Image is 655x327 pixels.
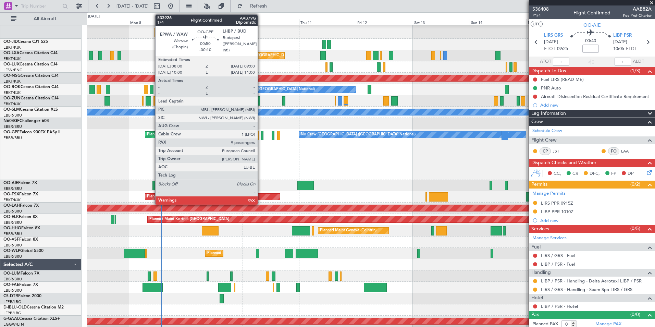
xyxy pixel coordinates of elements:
[3,249,44,253] a: OO-WLPGlobal 5500
[3,68,22,73] a: LFSN/ENC
[531,225,549,233] span: Services
[540,218,652,223] div: Add new
[187,84,315,95] div: A/C Unavailable [GEOGRAPHIC_DATA] ([GEOGRAPHIC_DATA] National)
[3,317,60,321] a: G-GAALCessna Citation XLS+
[243,19,299,25] div: Wed 10
[623,13,652,19] span: Pos Pref Charter
[3,108,20,112] span: OO-SLM
[532,128,562,134] a: Schedule Crew
[554,170,561,177] span: CC,
[540,58,551,65] span: ATOT
[3,231,22,237] a: EBBR/BRU
[3,204,20,208] span: OO-LAH
[630,67,640,74] span: (1/3)
[186,19,243,25] div: Tue 9
[3,192,19,196] span: OO-FSX
[613,46,624,52] span: 10:05
[226,50,350,61] div: Planned Maint [GEOGRAPHIC_DATA] ([GEOGRAPHIC_DATA] National)
[3,305,64,310] a: D-IBLU-OLDCessna Citation M2
[116,3,149,9] span: [DATE] - [DATE]
[299,19,356,25] div: Thu 11
[531,159,596,167] span: Dispatch Checks and Weather
[3,62,58,66] a: OO-LUXCessna Citation CJ4
[541,76,584,82] div: Fuel LIRS (READ ME)
[532,190,566,197] a: Manage Permits
[613,39,627,46] span: [DATE]
[3,215,19,219] span: OO-ELK
[633,58,644,65] span: ALDT
[527,19,583,25] div: Mon 15
[147,192,227,202] div: Planned Maint Kortrijk-[GEOGRAPHIC_DATA]
[244,4,273,9] span: Refresh
[3,51,58,55] a: OO-LXACessna Citation CJ4
[3,192,38,196] a: OO-FSXFalcon 7X
[541,278,642,284] a: LIBP / PSR - Handling - Delta Aerotaxi LIBP / PSR
[590,170,600,177] span: DFC,
[8,13,74,24] button: All Aircraft
[3,238,38,242] a: OO-VSFFalcon 8X
[413,19,470,25] div: Sat 13
[585,38,596,45] span: 00:40
[3,271,21,276] span: OO-LUM
[3,186,22,191] a: EBBR/BRU
[3,254,22,259] a: EBBR/BRU
[540,147,551,155] div: CP
[544,39,558,46] span: [DATE]
[3,90,21,95] a: EBKT/KJK
[3,74,59,78] a: OO-NSGCessna Citation CJ4
[356,19,413,25] div: Fri 12
[470,19,527,25] div: Sun 14
[234,1,275,12] button: Refresh
[3,311,21,316] a: LFPB/LBG
[3,226,40,230] a: OO-HHOFalcon 8X
[21,1,60,11] input: Trip Number
[541,94,649,99] div: Aircraft Disinsection Residual Certificate Requirement
[3,130,60,134] a: OO-GPEFalcon 900EX EASy II
[541,303,578,309] a: LIBP / PSR - Hotel
[3,101,21,107] a: EBKT/KJK
[531,311,539,319] span: Pax
[3,181,37,185] a: OO-AIEFalcon 7X
[187,62,270,72] div: No Crew [PERSON_NAME] ([PERSON_NAME])
[3,45,21,50] a: EBKT/KJK
[531,118,543,126] span: Crew
[630,311,640,318] span: (0/0)
[147,130,271,140] div: Planned Maint [GEOGRAPHIC_DATA] ([GEOGRAPHIC_DATA] National)
[207,248,243,258] div: Planned Maint Liege
[88,14,100,20] div: [DATE]
[3,283,19,287] span: OO-FAE
[3,40,48,44] a: OO-JIDCessna CJ1 525
[553,58,569,66] input: --:--
[320,226,376,236] div: Planned Maint Geneva (Cointrin)
[531,21,543,27] button: UTC
[630,225,640,232] span: (0/5)
[3,124,22,129] a: EBBR/BRU
[626,46,637,52] span: ELDT
[3,96,21,100] span: OO-ZUN
[3,51,20,55] span: OO-LXA
[149,214,229,225] div: Planned Maint Kortrijk-[GEOGRAPHIC_DATA]
[608,147,619,155] div: FO
[129,19,186,25] div: Mon 8
[3,108,58,112] a: OO-SLMCessna Citation XLS
[531,67,566,75] span: Dispatch To-Dos
[541,209,573,215] div: LIBP PPR 1010Z
[532,5,549,13] span: 536408
[3,85,59,89] a: OO-ROKCessna Citation CJ4
[3,56,21,61] a: EBKT/KJK
[3,209,22,214] a: EBBR/BRU
[613,32,632,39] span: LIBP PSR
[18,16,72,21] span: All Aircraft
[3,181,18,185] span: OO-AIE
[3,135,22,141] a: EBBR/BRU
[531,269,551,277] span: Handling
[3,271,39,276] a: OO-LUMFalcon 7X
[531,243,541,251] span: Fuel
[3,119,49,123] a: N604GFChallenger 604
[541,85,561,91] div: PNR Auto
[553,148,568,154] a: JST
[611,170,616,177] span: FP
[3,79,21,84] a: EBKT/KJK
[541,253,575,258] a: LIRS / GRS - Fuel
[531,294,543,302] span: Hotel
